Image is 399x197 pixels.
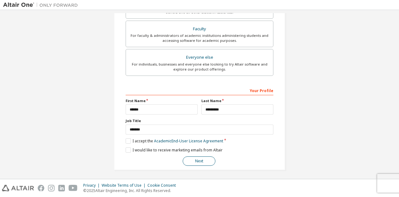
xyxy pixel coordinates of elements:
button: Next [183,156,215,166]
img: altair_logo.svg [2,185,34,191]
label: First Name [126,98,198,103]
img: instagram.svg [48,185,55,191]
img: Altair One [3,2,81,8]
div: Faculty [130,25,269,33]
label: I accept the [126,138,223,144]
div: For individuals, businesses and everyone else looking to try Altair software and explore our prod... [130,62,269,72]
div: For faculty & administrators of academic institutions administering students and accessing softwa... [130,33,269,43]
div: Website Terms of Use [102,183,147,188]
div: Privacy [83,183,102,188]
div: Your Profile [126,85,273,95]
label: Job Title [126,118,273,123]
div: Everyone else [130,53,269,62]
img: youtube.svg [69,185,78,191]
p: © 2025 Altair Engineering, Inc. All Rights Reserved. [83,188,180,193]
img: facebook.svg [38,185,44,191]
div: Cookie Consent [147,183,180,188]
a: Academic End-User License Agreement [154,138,223,144]
img: linkedin.svg [58,185,65,191]
label: Last Name [201,98,273,103]
label: I would like to receive marketing emails from Altair [126,147,223,153]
